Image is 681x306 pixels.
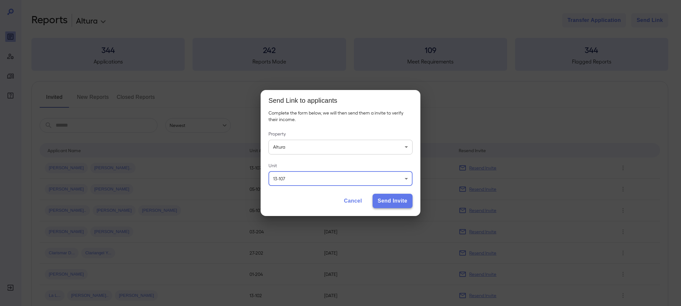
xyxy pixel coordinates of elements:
button: Send Invite [373,194,413,208]
label: Unit [268,162,413,169]
div: 13-107 [268,171,413,186]
p: Complete the form below, we will then send them a invite to verify their income. [268,110,413,123]
label: Property [268,131,413,137]
button: Cancel [339,194,367,208]
h2: Send Link to applicants [261,90,420,110]
div: Altura [268,140,413,154]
